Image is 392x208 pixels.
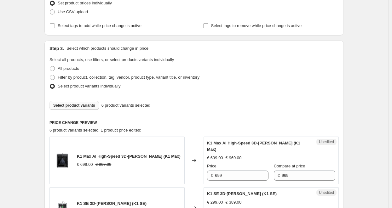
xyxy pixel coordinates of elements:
[207,141,300,152] span: K1 Max AI High-Speed 3D-[PERSON_NAME] (K1 Max)
[49,120,339,125] h6: PRICE CHANGE PREVIEW
[226,155,242,161] strike: € 969.00
[66,45,148,52] p: Select which products should change in price
[207,191,277,196] span: K1 SE 3D-[PERSON_NAME] (K1 SE)
[49,128,141,132] span: 6 product variants selected. 1 product price edited:
[207,155,223,161] div: € 699.00
[53,151,72,170] img: k1MAX-03-01_80x.png
[58,1,112,5] span: Set product prices individually
[274,164,305,168] span: Compare at price
[77,161,93,168] div: € 699.00
[101,102,150,109] span: 6 product variants selected
[49,57,174,62] span: Select all products, use filters, or select products variants individually
[95,161,112,168] strike: € 969.00
[58,9,88,14] span: Use CSV upload
[58,23,141,28] span: Select tags to add while price change is active
[77,154,181,159] span: K1 Max AI High-Speed 3D-[PERSON_NAME] (K1 Max)
[211,173,213,178] span: €
[53,103,95,108] span: Select product variants
[319,190,334,195] span: Unedited
[211,23,302,28] span: Select tags to remove while price change is active
[77,201,147,206] span: K1 SE 3D-[PERSON_NAME] (K1 SE)
[278,173,280,178] span: €
[49,101,99,110] button: Select product variants
[319,139,334,144] span: Unedited
[207,164,216,168] span: Price
[49,45,64,52] h2: Step 3.
[58,84,120,88] span: Select product variants individually
[207,199,223,205] div: € 299.00
[58,75,199,80] span: Filter by product, collection, tag, vendor, product type, variant title, or inventory
[58,66,79,71] span: All products
[226,199,242,205] strike: € 389.00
